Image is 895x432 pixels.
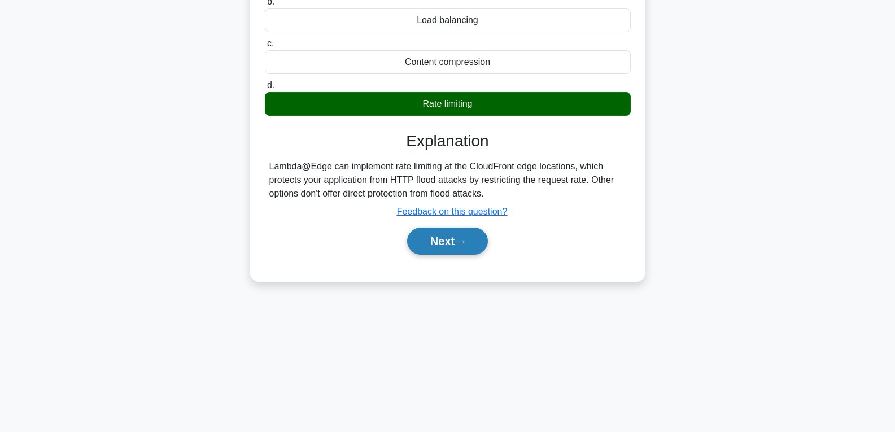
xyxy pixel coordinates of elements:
[267,80,274,90] span: d.
[265,8,631,32] div: Load balancing
[267,38,274,48] span: c.
[397,207,508,216] a: Feedback on this question?
[407,228,488,255] button: Next
[272,132,624,151] h3: Explanation
[265,50,631,74] div: Content compression
[265,92,631,116] div: Rate limiting
[269,160,626,200] div: Lambda@Edge can implement rate limiting at the CloudFront edge locations, which protects your app...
